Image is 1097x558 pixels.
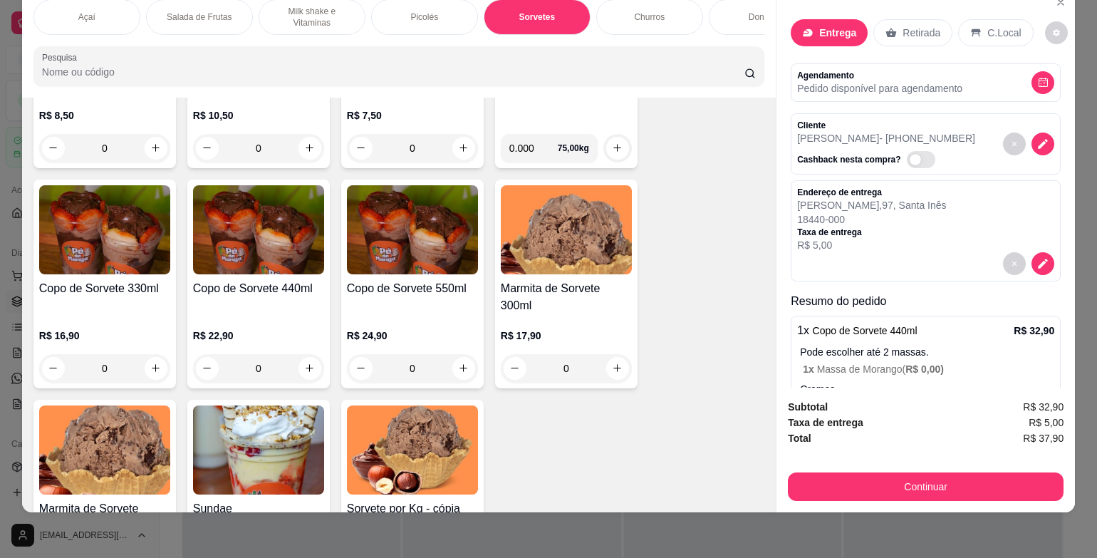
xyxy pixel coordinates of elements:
span: R$ 5,00 [1029,415,1064,430]
p: Pedido disponível para agendamento [797,81,962,95]
p: Entrega [819,26,856,40]
p: [PERSON_NAME] - [PHONE_NUMBER] [797,131,975,145]
img: product-image [193,405,324,495]
img: product-image [39,185,170,274]
button: decrease-product-quantity [1031,71,1054,94]
h4: Sundae [193,500,324,517]
button: decrease-product-quantity [350,137,373,160]
p: R$ 10,50 [193,108,324,123]
h4: Copo de Sorvete 440ml [193,280,324,297]
span: 1 x [803,363,816,375]
p: R$ 8,50 [39,108,170,123]
input: Pesquisa [42,65,745,79]
p: Taxa de entrega [797,227,946,238]
p: R$ 32,90 [1014,324,1054,338]
img: product-image [347,185,478,274]
img: product-image [39,405,170,495]
p: 18440-000 [797,212,946,227]
p: Cashback nesta compra? [797,154,900,165]
p: R$ 24,90 [347,329,478,343]
h4: Marmita de Sorvete 300ml [501,280,632,314]
p: Cliente [797,120,975,131]
p: Churros [634,11,665,23]
p: Donuts [749,11,776,23]
span: R$ 37,90 [1023,430,1064,446]
label: Automatic updates [907,151,941,168]
img: product-image [193,185,324,274]
p: [PERSON_NAME] , 97 , Santa Inês [797,198,946,212]
p: R$ 16,90 [39,329,170,343]
p: Salada de Frutas [167,11,232,23]
p: R$ 17,90 [501,329,632,343]
h4: Sorvete por Kg - cópia [347,500,478,517]
button: decrease-product-quantity [1003,252,1026,275]
h4: Copo de Sorvete 330ml [39,280,170,297]
p: R$ 22,90 [193,329,324,343]
button: decrease-product-quantity [1003,133,1026,155]
p: Milk shake e Vitaminas [271,6,353,29]
p: Picolés [410,11,438,23]
button: decrease-product-quantity [1031,252,1054,275]
button: increase-product-quantity [452,137,475,160]
button: Continuar [788,472,1064,501]
p: Massa de Morango ( [803,362,1054,376]
input: 0.00 [509,134,558,162]
p: 1 x [797,322,917,339]
p: Cremes [800,382,1054,396]
img: product-image [347,405,478,495]
button: decrease-product-quantity [1031,133,1054,155]
p: Açaí [78,11,95,23]
p: Pode escolher até 2 massas. [800,345,1054,359]
strong: Subtotal [788,401,828,413]
h4: Marmita de Sorvete 500ml [39,500,170,534]
p: Retirada [903,26,940,40]
p: Endereço de entrega [797,187,946,198]
span: R$ 32,90 [1023,399,1064,415]
p: R$ 5,00 [797,238,946,252]
img: product-image [501,185,632,274]
button: increase-product-quantity [606,137,629,160]
p: R$ 7,50 [347,108,478,123]
p: Agendamento [797,70,962,81]
p: Sorvetes [519,11,555,23]
span: R$ 0,00 ) [905,363,944,375]
p: C.Local [987,26,1021,40]
p: Resumo do pedido [791,293,1061,310]
strong: Taxa de entrega [788,417,863,428]
strong: Total [788,433,811,444]
span: Copo de Sorvete 440ml [813,325,917,336]
h4: Copo de Sorvete 550ml [347,280,478,297]
button: decrease-product-quantity [1045,21,1068,44]
label: Pesquisa [42,51,82,63]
